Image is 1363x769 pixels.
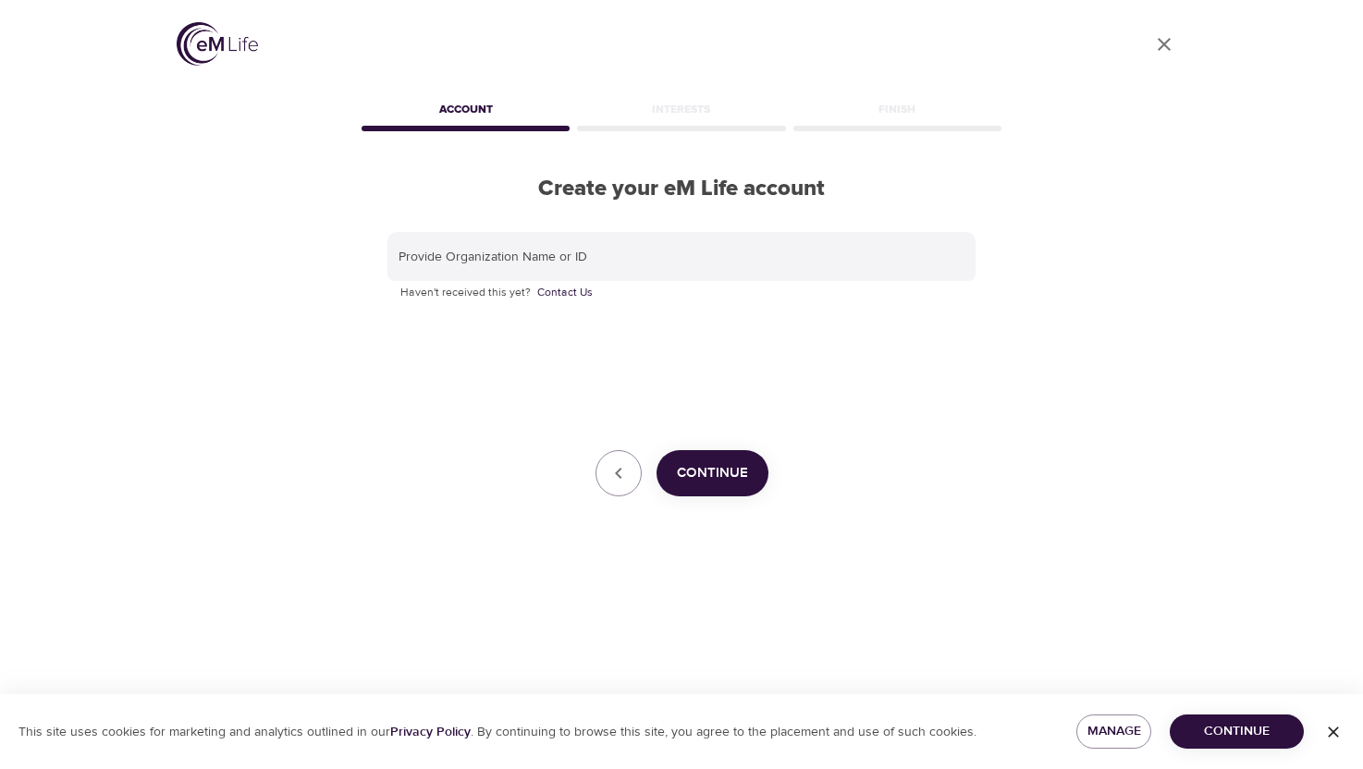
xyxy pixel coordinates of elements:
[400,284,963,302] p: Haven't received this yet?
[390,724,471,740] a: Privacy Policy
[177,22,258,66] img: logo
[1076,714,1151,749] button: Manage
[1091,720,1136,743] span: Manage
[1185,720,1289,743] span: Continue
[358,176,1005,202] h2: Create your eM Life account
[1142,22,1186,67] a: close
[537,284,593,302] a: Contact Us
[1170,714,1304,749] button: Continue
[677,461,748,485] span: Continue
[657,450,768,496] button: Continue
